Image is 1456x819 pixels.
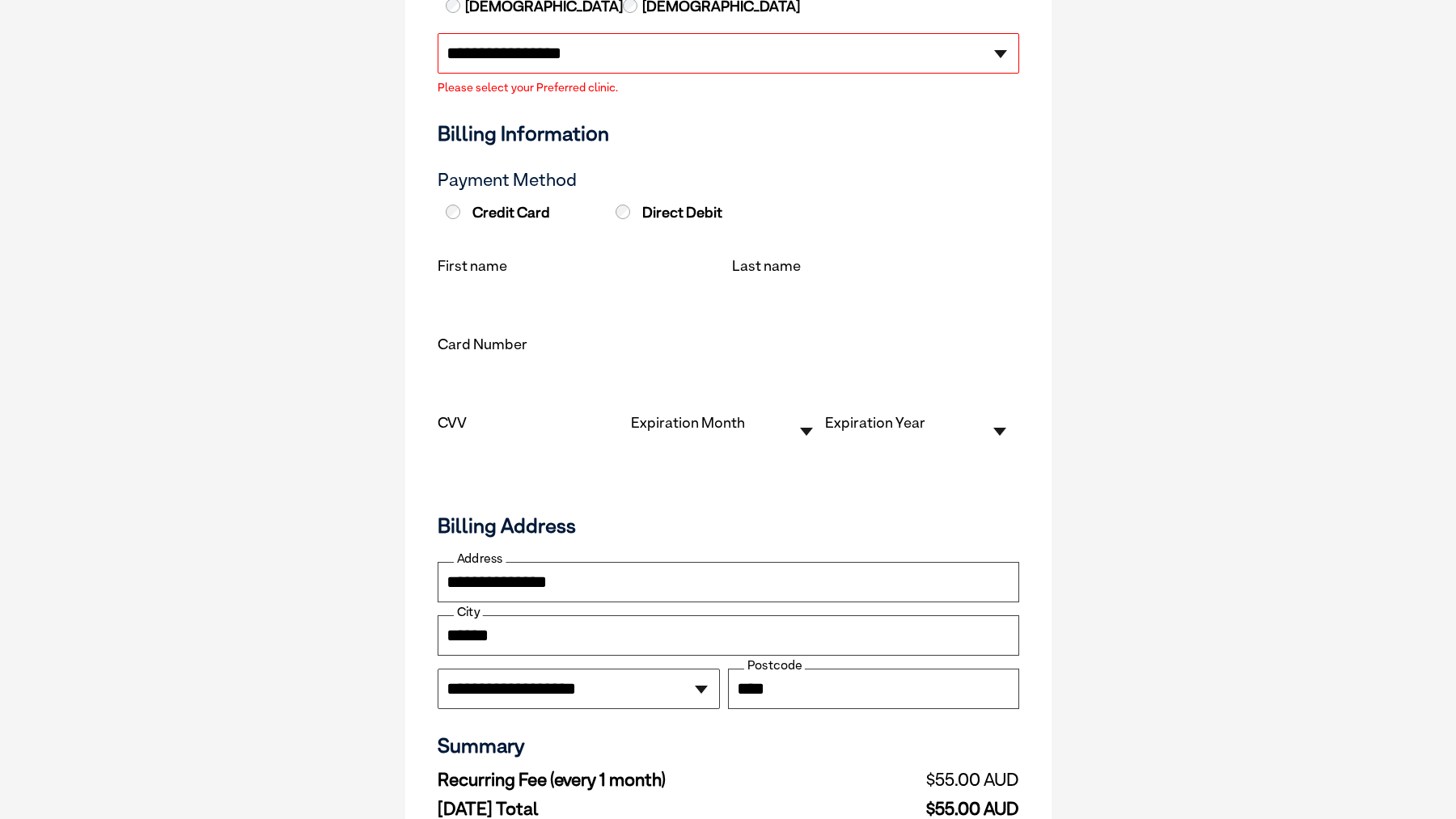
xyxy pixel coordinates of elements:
label: First name [438,257,507,274]
label: Please select your Preferred clinic. [438,82,1019,93]
label: CVV [438,414,467,431]
input: Credit Card [446,205,460,219]
td: Recurring Fee (every 1 month) [438,766,848,795]
h3: Billing Information [438,121,1019,146]
label: Direct Debit [612,204,778,222]
label: Credit Card [442,204,608,222]
label: Expiration Year [825,414,925,431]
label: City [454,606,483,620]
label: Expiration Month [631,414,745,431]
label: Card Number [438,336,527,353]
input: Direct Debit [616,205,630,219]
label: Address [454,552,506,567]
h3: Summary [438,733,1019,758]
td: $55.00 AUD [848,766,1019,795]
h3: Payment Method [438,170,1019,191]
label: Postcode [744,659,805,673]
label: Last name [732,257,801,274]
h3: Billing Address [438,513,1019,538]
